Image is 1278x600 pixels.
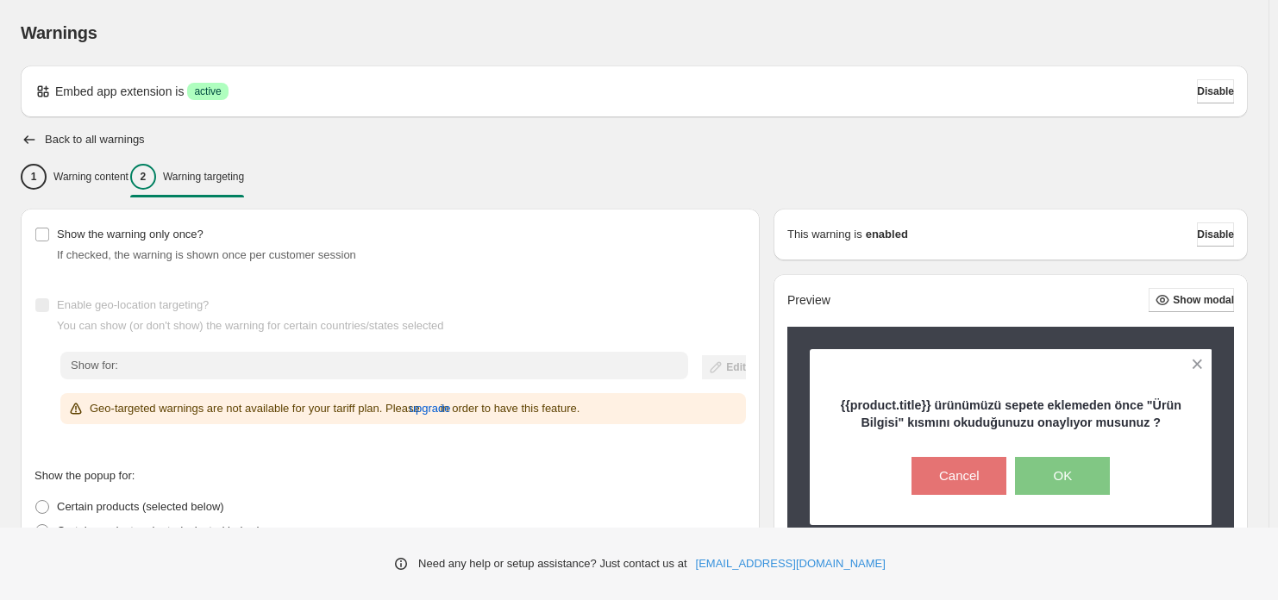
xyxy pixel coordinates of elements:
[1173,293,1234,307] span: Show modal
[841,398,1181,429] strong: {{product.title}} ürünümüzü sepete eklemeden önce "Ürün Bilgisi" kısmını okuduğunuzu onaylıyor mu...
[163,170,244,184] p: Warning targeting
[57,524,260,537] span: Certain product variants (selected below)
[1197,84,1234,98] span: Disable
[57,298,209,311] span: Enable geo-location targeting?
[21,23,97,42] span: Warnings
[53,170,128,184] p: Warning content
[1197,222,1234,247] button: Disable
[1149,288,1234,312] button: Show modal
[410,395,451,422] button: upgrade
[130,164,156,190] div: 2
[912,457,1006,495] button: Cancel
[787,226,862,243] p: This warning is
[130,159,244,195] button: 2Warning targeting
[57,248,356,261] span: If checked, the warning is shown once per customer session
[71,359,118,372] span: Show for:
[57,500,224,513] span: Certain products (selected below)
[1197,79,1234,103] button: Disable
[21,164,47,190] div: 1
[21,159,128,195] button: 1Warning content
[1015,457,1110,495] button: OK
[696,555,886,572] a: [EMAIL_ADDRESS][DOMAIN_NAME]
[57,319,444,332] span: You can show (or don't show) the warning for certain countries/states selected
[787,293,830,308] h2: Preview
[410,400,451,417] span: upgrade
[45,133,145,147] h2: Back to all warnings
[1197,228,1234,241] span: Disable
[866,226,908,243] strong: enabled
[57,228,204,241] span: Show the warning only once?
[194,84,221,98] span: active
[34,469,135,482] span: Show the popup for:
[90,400,579,417] p: Geo-targeted warnings are not available for your tariff plan. Please in order to have this feature.
[55,83,184,100] p: Embed app extension is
